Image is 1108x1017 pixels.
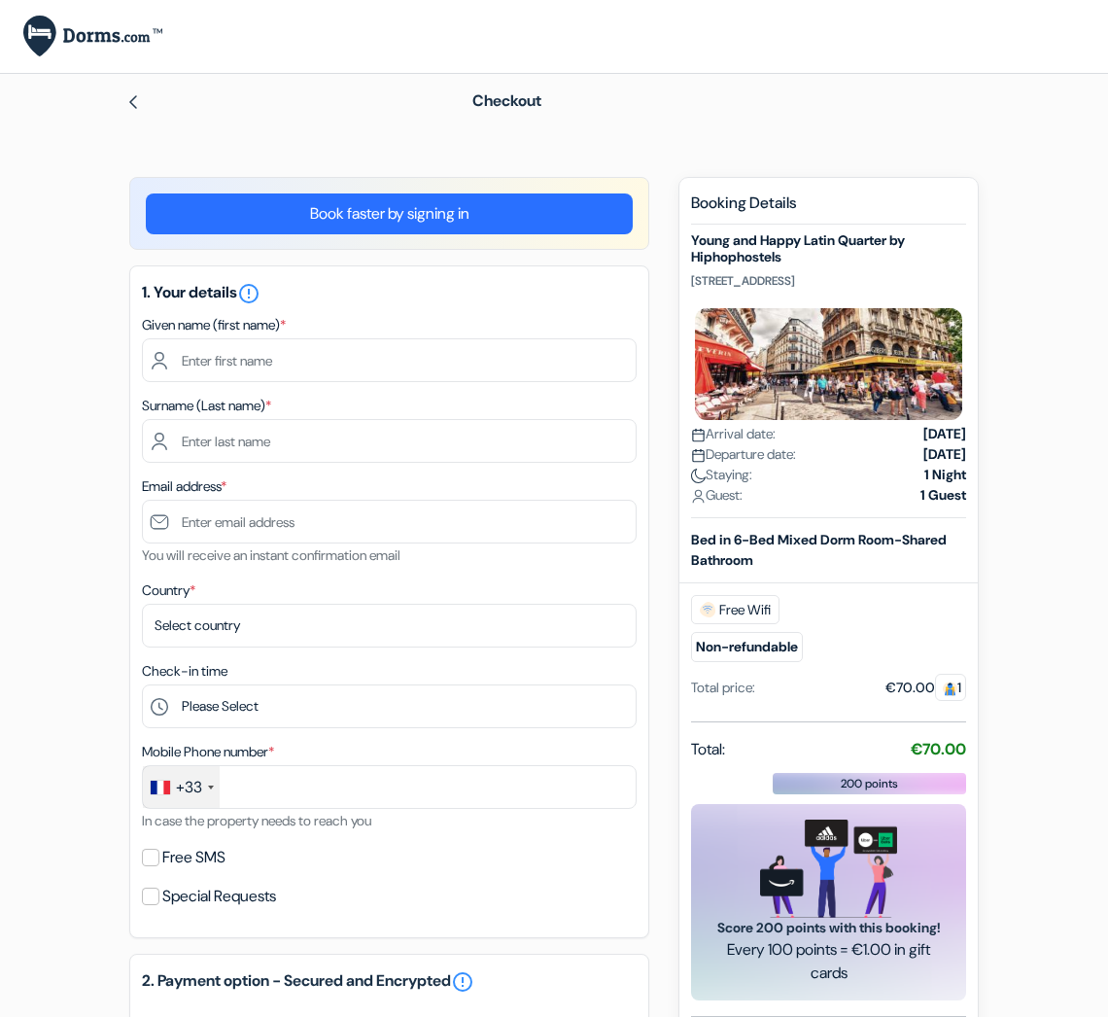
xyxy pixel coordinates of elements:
a: Book faster by signing in [146,193,633,234]
h5: 1. Your details [142,282,637,305]
a: error_outline [237,282,260,302]
img: calendar.svg [691,428,706,442]
input: Enter first name [142,338,637,382]
a: error_outline [451,970,474,994]
small: Non-refundable [691,632,803,662]
strong: 1 Night [924,465,966,485]
img: Dorms.com [23,16,162,57]
input: Enter email address [142,500,637,544]
img: moon.svg [691,469,706,483]
img: user_icon.svg [691,489,706,504]
b: Bed in 6-Bed Mixed Dorm Room-Shared Bathroom [691,531,947,569]
span: 1 [935,674,966,701]
img: calendar.svg [691,448,706,463]
strong: [DATE] [923,444,966,465]
label: Email address [142,476,226,497]
strong: [DATE] [923,424,966,444]
h5: 2. Payment option - Secured and Encrypted [142,970,637,994]
span: Departure date: [691,444,796,465]
h5: Young and Happy Latin Quarter by Hiphophostels [691,232,966,265]
label: Special Requests [162,883,276,910]
img: gift_card_hero_new.png [760,820,897,918]
span: Score 200 points with this booking! [714,918,943,938]
label: Check-in time [142,661,227,682]
small: In case the property needs to reach you [142,812,371,829]
strong: €70.00 [911,739,966,759]
label: Mobile Phone number [142,742,274,762]
i: error_outline [237,282,260,305]
label: Surname (Last name) [142,396,271,416]
img: guest.svg [943,682,957,696]
div: €70.00 [885,678,966,698]
span: Arrival date: [691,424,776,444]
img: free_wifi.svg [700,602,715,617]
div: +33 [176,776,202,799]
span: Staying: [691,465,752,485]
input: Enter last name [142,419,637,463]
span: 200 points [841,775,898,792]
span: Free Wifi [691,595,779,624]
span: Every 100 points = €1.00 in gift cards [714,938,943,985]
h5: Booking Details [691,193,966,225]
label: Country [142,580,195,601]
div: France: +33 [143,766,220,808]
span: Total: [691,738,725,761]
strong: 1 Guest [920,485,966,506]
p: [STREET_ADDRESS] [691,273,966,289]
span: Checkout [472,90,541,111]
label: Free SMS [162,844,225,871]
small: You will receive an instant confirmation email [142,546,400,564]
img: left_arrow.svg [125,94,141,110]
label: Given name (first name) [142,315,286,335]
span: Guest: [691,485,743,506]
div: Total price: [691,678,755,698]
